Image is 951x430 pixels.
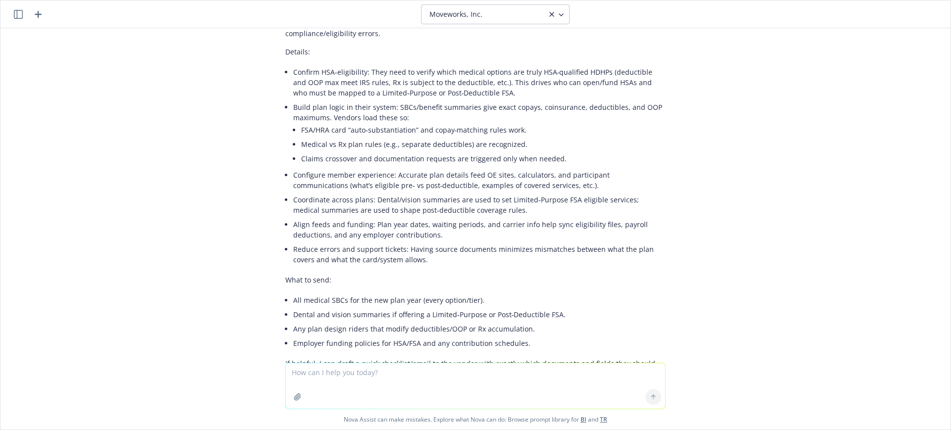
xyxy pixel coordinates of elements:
[4,409,947,430] span: Nova Assist can make mistakes. Explore what Nova can do: Browse prompt library for and
[301,151,666,166] li: Claims crossover and documentation requests are triggered only when needed.
[293,168,666,192] li: Configure member experience: Accurate plan details feed OE sites, calculators, and participant co...
[301,137,666,151] li: Medical vs Rx plan rules (e.g., separate deductibles) are recognized.
[293,293,666,307] li: All medical SBCs for the new plan year (every option/tier).
[293,307,666,322] li: Dental and vision summaries if offering a Limited‑Purpose or Post‑Deductible FSA.
[293,242,666,267] li: Reduce errors and support tickets: Having source documents minimizes mismatches between what the ...
[293,100,666,168] li: Build plan logic in their system: SBCs/benefit summaries give exact copays, coinsurance, deductib...
[293,65,666,100] li: Confirm HSA‑eligibility: They need to verify which medical options are truly HSA‑qualified HDHPs ...
[285,358,666,379] p: If helpful, I can draft a quick checklist/email to the vendor with exactly which documents and fi...
[293,322,666,336] li: Any plan design riders that modify deductibles/OOP or Rx accumulation.
[429,9,482,19] span: Moveworks, Inc.
[285,18,666,39] p: Short answer: they use them to set up the accounts correctly, automate substantiation, and preven...
[293,336,666,350] li: Employer funding policies for HSA/FSA and any contribution schedules.
[421,4,570,24] button: Moveworks, Inc.
[600,415,607,424] a: TR
[581,415,586,424] a: BI
[285,275,666,285] p: What to send:
[301,123,666,137] li: FSA/HRA card “auto‑substantiation” and copay‑matching rules work.
[285,47,666,57] p: Details:
[293,192,666,217] li: Coordinate across plans: Dental/vision summaries are used to set Limited‑Purpose FSA eligible ser...
[293,217,666,242] li: Align feeds and funding: Plan year dates, waiting periods, and carrier info help sync eligibility...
